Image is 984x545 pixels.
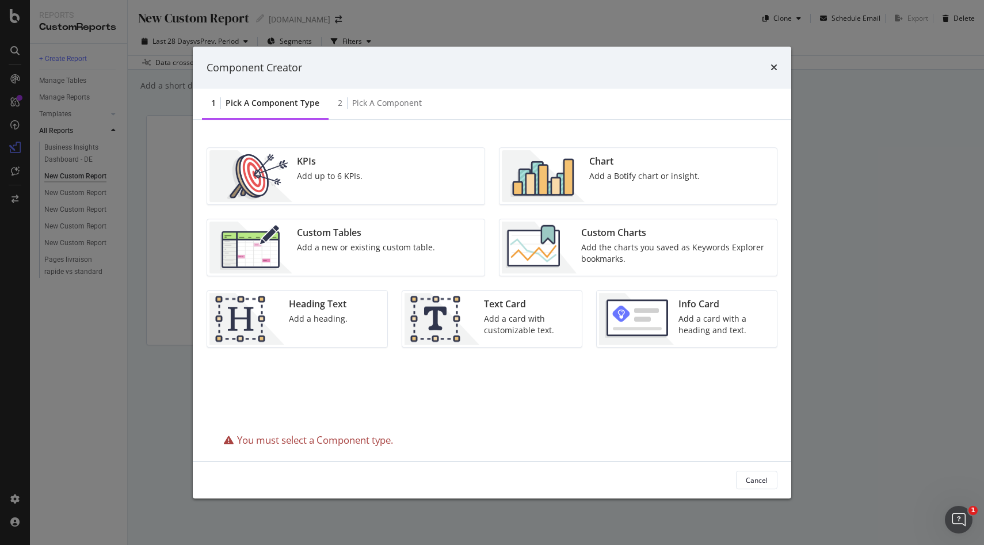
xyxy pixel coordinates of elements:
[599,293,674,345] img: 9fcGIRyhgxRLRpur6FCk681sBQ4rDmX99LnU5EkywwAAAAAElFTkSuQmCC
[502,222,577,273] img: Chdk0Fza.png
[352,97,422,109] div: Pick a Component
[289,313,348,325] div: Add a heading.
[678,298,770,311] div: Info Card
[30,30,130,39] div: Domaine: [DOMAIN_NAME]
[211,97,216,109] div: 1
[297,242,435,253] div: Add a new or existing custom table.
[484,313,575,336] div: Add a card with customizable text.
[60,68,89,75] div: Domaine
[207,60,302,75] div: Component Creator
[502,150,585,202] img: BHjNRGjj.png
[237,433,393,447] span: You must select a Component type.
[297,155,363,168] div: KPIs
[297,170,363,182] div: Add up to 6 KPIs.
[32,18,56,28] div: v 4.0.25
[589,170,700,182] div: Add a Botify chart or insight.
[484,298,575,311] div: Text Card
[132,67,142,76] img: tab_keywords_by_traffic_grey.svg
[338,97,342,109] div: 2
[226,97,319,109] div: Pick a Component type
[18,30,28,39] img: website_grey.svg
[968,506,978,515] span: 1
[405,293,479,345] img: CIPqJSrR.png
[145,68,174,75] div: Mots-clés
[945,506,972,533] iframe: Intercom live chat
[209,222,292,273] img: CzM_nd8v.png
[771,60,777,75] div: times
[589,155,700,168] div: Chart
[736,471,777,489] button: Cancel
[193,47,791,499] div: modal
[18,18,28,28] img: logo_orange.svg
[746,475,768,485] div: Cancel
[581,242,770,265] div: Add the charts you saved as Keywords Explorer bookmarks.
[581,226,770,239] div: Custom Charts
[678,313,770,336] div: Add a card with a heading and text.
[209,293,284,345] img: CtJ9-kHf.png
[297,226,435,239] div: Custom Tables
[48,67,57,76] img: tab_domain_overview_orange.svg
[209,150,292,202] img: __UUOcd1.png
[289,298,348,311] div: Heading Text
